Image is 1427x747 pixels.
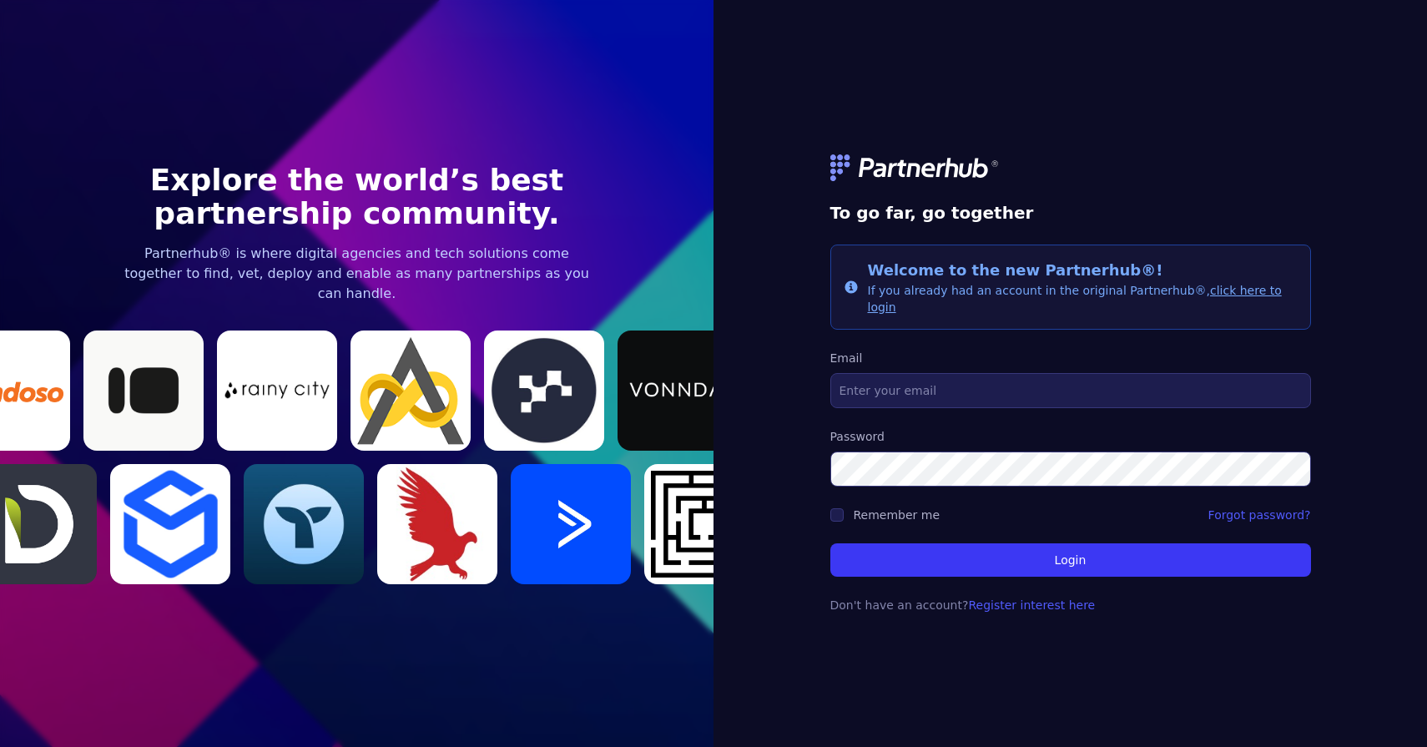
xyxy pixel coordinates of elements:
[968,598,1095,612] a: Register interest here
[830,597,1311,613] p: Don't have an account?
[868,284,1282,314] a: click here to login
[1208,507,1311,523] a: Forgot password?
[854,508,940,522] label: Remember me
[868,259,1297,315] div: If you already had an account in the original Partnerhub®,
[868,261,1163,279] span: Welcome to the new Partnerhub®!
[117,244,598,304] p: Partnerhub® is where digital agencies and tech solutions come together to find, vet, deploy and e...
[117,164,598,230] h1: Explore the world’s best partnership community.
[830,350,1311,366] label: Email
[830,201,1311,225] h1: To go far, go together
[830,154,1001,181] img: logo
[830,373,1311,408] input: Enter your email
[830,543,1311,577] button: Login
[830,428,1311,445] label: Password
